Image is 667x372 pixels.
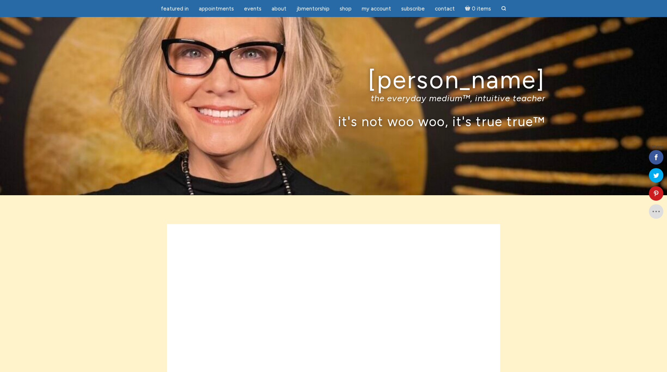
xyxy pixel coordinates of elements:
span: Subscribe [401,5,425,12]
span: 0 items [472,6,491,12]
span: Events [244,5,261,12]
span: featured in [161,5,189,12]
p: it's not woo woo, it's true true™ [122,114,545,129]
a: Appointments [194,2,238,16]
a: Shop [335,2,356,16]
a: Events [240,2,266,16]
i: Cart [465,5,472,12]
a: Cart0 items [461,1,495,16]
a: About [267,2,291,16]
a: Contact [431,2,459,16]
span: Shop [340,5,352,12]
span: Contact [435,5,455,12]
span: My Account [362,5,391,12]
p: the everyday medium™, intuitive teacher [122,93,545,103]
a: JBMentorship [292,2,334,16]
span: About [272,5,286,12]
span: Shares [652,145,663,149]
a: featured in [156,2,193,16]
a: Subscribe [397,2,429,16]
a: My Account [357,2,395,16]
span: Appointments [199,5,234,12]
span: JBMentorship [297,5,330,12]
h1: [PERSON_NAME] [122,66,545,93]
